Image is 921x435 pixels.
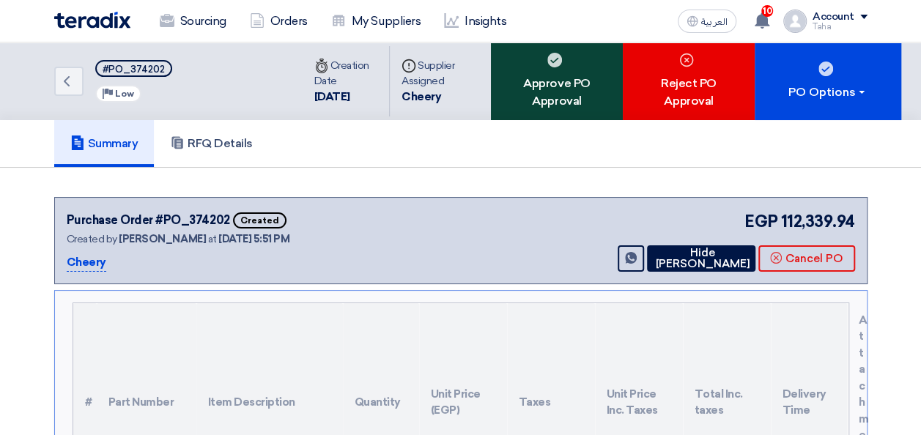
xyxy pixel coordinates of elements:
[170,136,253,151] h5: RFQ Details
[813,11,854,23] div: Account
[148,5,238,37] a: Sourcing
[233,212,286,228] span: Created
[54,120,155,167] a: Summary
[780,209,854,234] span: 112,339.94
[67,212,230,229] div: Purchase Order #PO_374202
[701,17,728,27] span: العربية
[119,233,206,245] span: [PERSON_NAME]
[783,10,807,33] img: profile_test.png
[402,89,479,105] div: Cheery
[647,245,755,272] button: Hide [PERSON_NAME]
[103,64,165,74] div: #PO_374202
[70,136,138,151] h5: Summary
[54,12,130,29] img: Teradix logo
[744,209,778,234] span: EGP
[761,5,773,17] span: 10
[67,233,117,245] span: Created by
[402,58,479,89] div: Supplier Assigned
[623,42,755,120] div: Reject PO Approval
[755,42,901,120] button: PO Options
[314,89,378,105] div: [DATE]
[813,23,868,31] div: Taha
[314,58,378,89] div: Creation Date
[67,254,106,272] p: Cheery
[678,10,736,33] button: العربية
[154,120,269,167] a: RFQ Details
[319,5,432,37] a: My Suppliers
[788,83,868,101] div: PO Options
[208,233,217,245] span: at
[491,42,623,120] div: Approve PO Approval
[115,89,134,99] span: Low
[758,245,855,272] button: Cancel PO
[432,5,518,37] a: Insights
[238,5,319,37] a: Orders
[218,233,289,245] span: [DATE] 5:51 PM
